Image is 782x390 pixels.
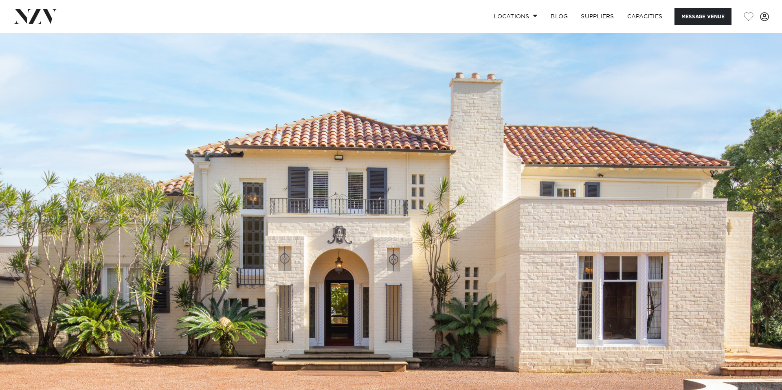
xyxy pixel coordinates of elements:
a: BLOG [544,8,574,25]
button: Message Venue [674,8,731,25]
a: Locations [487,8,544,25]
a: SUPPLIERS [574,8,620,25]
img: nzv-logo.png [13,9,57,24]
a: Capacities [621,8,669,25]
